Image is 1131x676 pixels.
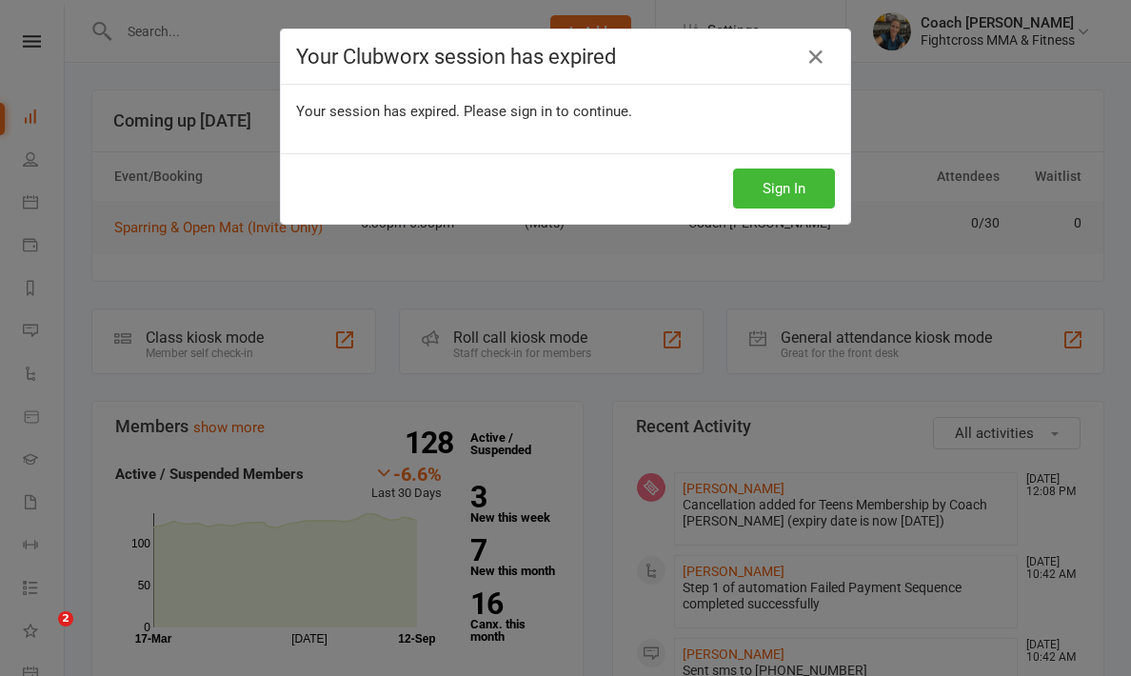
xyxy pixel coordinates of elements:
h4: Your Clubworx session has expired [296,45,835,69]
a: Close [801,42,831,72]
button: Sign In [733,169,835,209]
iframe: Intercom live chat [19,611,65,657]
span: 2 [58,611,73,626]
span: Your session has expired. Please sign in to continue. [296,103,632,120]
